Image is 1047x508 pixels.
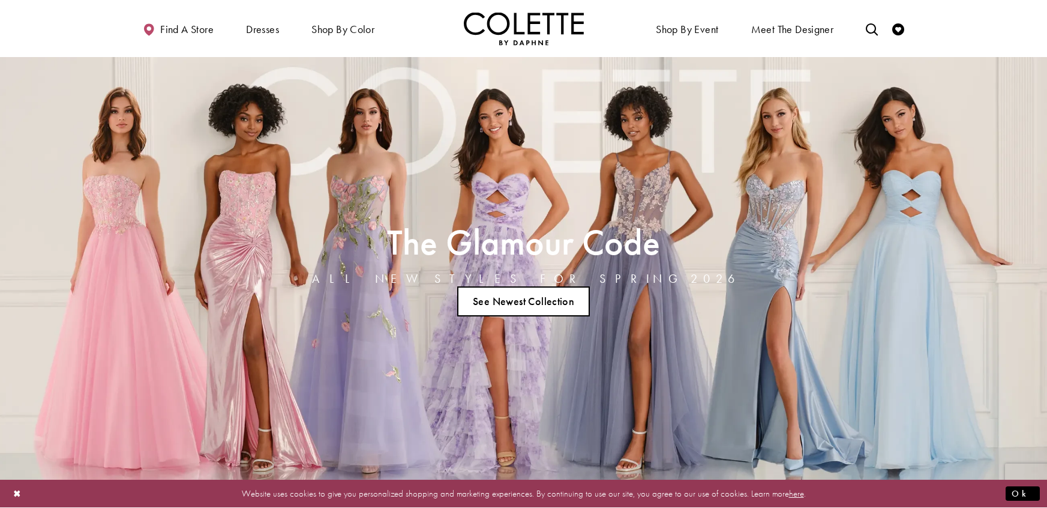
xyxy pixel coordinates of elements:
a: Toggle search [863,12,881,45]
h2: The Glamour Code [312,226,736,259]
a: Visit Home Page [464,12,584,45]
span: Dresses [243,12,282,45]
button: Submit Dialog [1006,486,1040,501]
button: Close Dialog [7,483,28,504]
span: Shop By Event [653,12,721,45]
span: Shop by color [311,23,374,35]
h4: ALL NEW STYLES FOR SPRING 2026 [312,272,736,285]
img: Colette by Daphne [464,12,584,45]
span: Dresses [246,23,279,35]
a: See Newest Collection The Glamour Code ALL NEW STYLES FOR SPRING 2026 [457,286,590,316]
span: Find a store [160,23,214,35]
a: Check Wishlist [889,12,907,45]
p: Website uses cookies to give you personalized shopping and marketing experiences. By continuing t... [86,486,961,502]
span: Shop by color [308,12,377,45]
a: Meet the designer [748,12,837,45]
a: here [789,488,804,500]
a: Find a store [140,12,217,45]
span: Shop By Event [656,23,718,35]
span: Meet the designer [751,23,834,35]
ul: Slider Links [308,282,739,321]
